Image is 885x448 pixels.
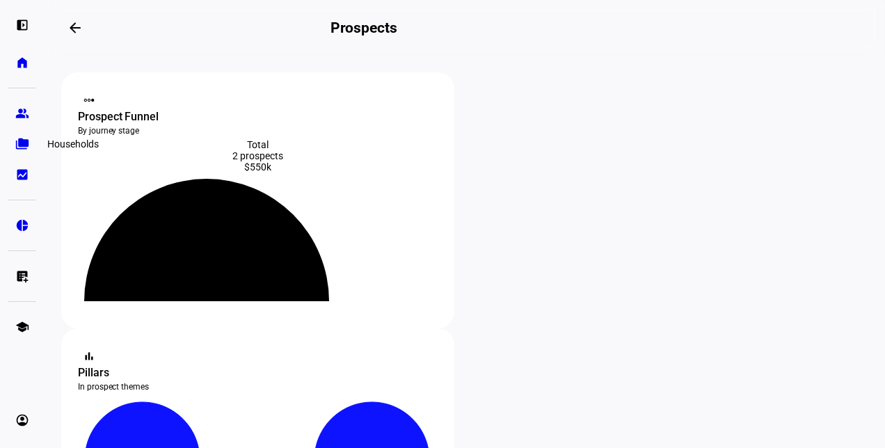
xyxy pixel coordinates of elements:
[82,93,96,107] mat-icon: steppers
[78,139,438,150] div: Total
[15,413,29,427] eth-mat-symbol: account_circle
[8,211,36,239] a: pie_chart
[15,106,29,120] eth-mat-symbol: group
[8,161,36,189] a: bid_landscape
[78,365,438,381] div: Pillars
[8,49,36,77] a: home
[15,320,29,334] eth-mat-symbol: school
[78,150,438,161] div: 2 prospects
[78,161,438,173] div: $550k
[8,130,36,158] a: folder_copy
[15,56,29,70] eth-mat-symbol: home
[42,136,104,152] div: Households
[15,18,29,32] eth-mat-symbol: left_panel_open
[78,109,438,125] div: Prospect Funnel
[8,99,36,127] a: group
[78,381,438,392] div: In prospect themes
[15,137,29,151] eth-mat-symbol: folder_copy
[15,218,29,232] eth-mat-symbol: pie_chart
[78,125,438,136] div: By journey stage
[15,168,29,182] eth-mat-symbol: bid_landscape
[330,19,397,36] h2: Prospects
[82,349,96,363] mat-icon: bar_chart
[67,19,83,36] mat-icon: arrow_backwards
[15,269,29,283] eth-mat-symbol: list_alt_add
